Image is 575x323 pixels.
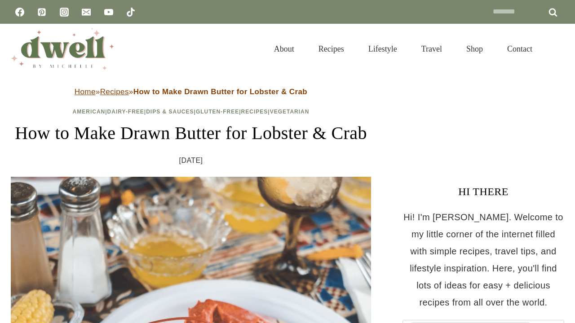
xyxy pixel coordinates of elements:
[454,33,495,65] a: Shop
[196,109,239,115] a: Gluten-Free
[402,209,564,311] p: Hi! I'm [PERSON_NAME]. Welcome to my little corner of the internet filled with simple recipes, tr...
[33,3,51,21] a: Pinterest
[270,109,310,115] a: Vegetarian
[495,33,544,65] a: Contact
[75,87,96,96] a: Home
[146,109,194,115] a: Dips & Sauces
[100,3,118,21] a: YouTube
[11,3,29,21] a: Facebook
[100,87,129,96] a: Recipes
[77,3,95,21] a: Email
[241,109,268,115] a: Recipes
[356,33,409,65] a: Lifestyle
[179,154,203,167] time: [DATE]
[306,33,356,65] a: Recipes
[73,109,106,115] a: American
[75,87,307,96] span: » »
[11,28,114,70] img: DWELL by michelle
[549,41,564,57] button: View Search Form
[11,120,371,147] h1: How to Make Drawn Butter for Lobster & Crab
[133,87,307,96] strong: How to Make Drawn Butter for Lobster & Crab
[409,33,454,65] a: Travel
[73,109,310,115] span: | | | | |
[262,33,306,65] a: About
[55,3,73,21] a: Instagram
[402,183,564,200] h3: HI THERE
[122,3,140,21] a: TikTok
[107,109,144,115] a: Dairy-Free
[262,33,544,65] nav: Primary Navigation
